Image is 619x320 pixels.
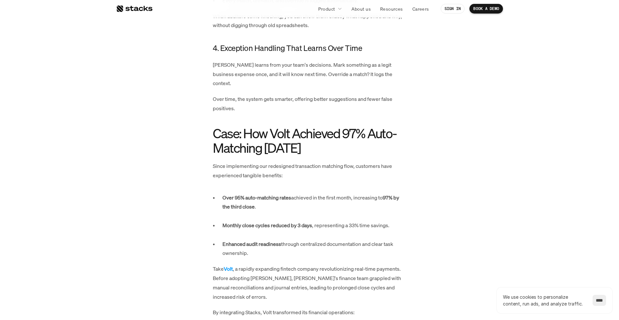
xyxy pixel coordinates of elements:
strong: Enhanced audit readiness [222,240,281,247]
p: When auditors come knocking, you can show them exactly what happened and why, without digging thr... [213,12,406,30]
a: Resources [376,3,407,15]
h4: 4. Exception Handling That Learns Over Time [213,43,406,54]
p: BOOK A DEMO [473,6,499,11]
strong: Over 95% auto-matching rates [222,194,291,201]
p: By integrating Stacks, Volt transformed its financial operations: [213,308,406,317]
a: About us [348,3,375,15]
h2: Case: How Volt Achieved 97% Auto-Matching [DATE] [213,126,406,155]
p: Resources [380,5,403,12]
a: SIGN IN [441,4,465,14]
p: Product [318,5,335,12]
a: BOOK A DEMO [469,4,503,14]
p: We use cookies to personalize content, run ads, and analyze traffic. [503,294,586,307]
p: Over time, the system gets smarter, offering better suggestions and fewer false positives. [213,94,406,113]
a: Volt [224,265,233,272]
p: SIGN IN [445,6,461,11]
p: Take , a rapidly expanding fintech company revolutionizing real-time payments. Before adopting [P... [213,264,406,301]
strong: Monthly close cycles reduced by 3 days [222,222,312,229]
p: Since implementing our redesigned transaction matching flow, customers have experienced tangible ... [213,161,406,180]
p: About us [351,5,371,12]
p: , representing a 33% time savings. [222,221,406,239]
p: Careers [412,5,429,12]
p: through centralized documentation and clear task ownership. [222,239,406,258]
p: [PERSON_NAME] learns from your team's decisions. Mark something as a legit business expense once,... [213,60,406,88]
a: Privacy Policy [76,123,104,127]
p: achieved in the first month, increasing to . [222,193,406,221]
a: Careers [408,3,433,15]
